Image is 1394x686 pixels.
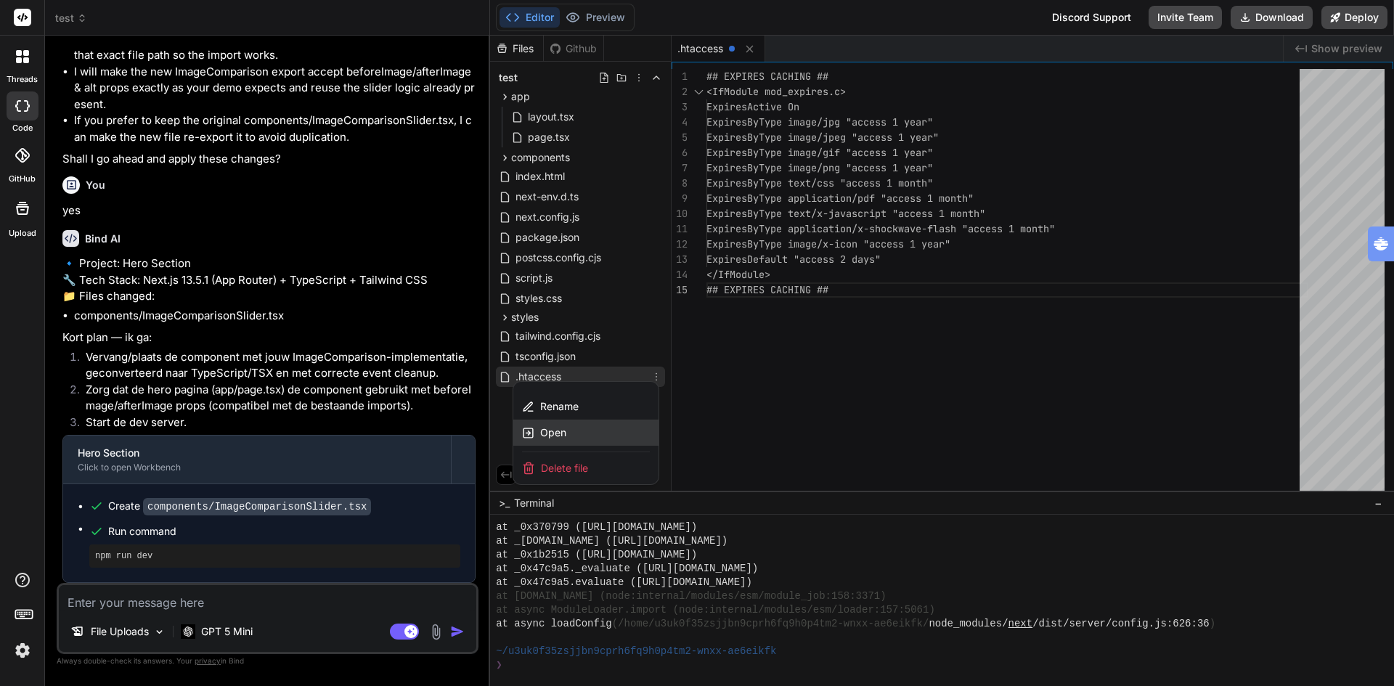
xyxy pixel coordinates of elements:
[9,227,36,240] label: Upload
[74,64,476,113] li: I will make the new ImageComparison export accept beforeImage/afterImage & alt props exactly as y...
[201,624,253,639] p: GPT 5 Mini
[62,203,476,219] p: yes
[74,415,476,435] li: Start de dev server.
[86,178,105,192] h6: You
[74,308,476,324] li: components/ImageComparisonSlider.tsx
[1231,6,1313,29] button: Download
[500,7,560,28] button: Editor
[78,462,436,473] div: Click to open Workbench
[74,113,476,145] li: If you prefer to keep the original components/ImageComparisonSlider.tsx, I can make the new file ...
[63,436,451,483] button: Hero SectionClick to open Workbench
[7,73,38,86] label: threads
[10,638,35,663] img: settings
[108,499,371,514] div: Create
[428,624,444,640] img: attachment
[95,550,455,562] pre: npm run dev
[1149,6,1222,29] button: Invite Team
[153,626,166,638] img: Pick Models
[181,624,195,638] img: GPT 5 Mini
[195,656,221,665] span: privacy
[74,382,476,415] li: Zorg dat de hero pagina (app/page.tsx) de component gebruikt met beforeImage/afterImage props (co...
[143,498,371,515] code: components/ImageComparisonSlider.tsx
[62,151,476,168] p: Shall I go ahead and apply these changes?
[1043,6,1140,29] div: Discord Support
[541,461,588,475] span: Delete file
[57,654,478,668] p: Always double-check its answers. Your in Bind
[450,624,465,639] img: icon
[91,624,149,639] p: File Uploads
[12,122,33,134] label: code
[540,425,566,440] span: Open
[62,256,476,305] p: 🔹 Project: Hero Section 🔧 Tech Stack: Next.js 13.5.1 (App Router) + TypeScript + Tailwind CSS 📁 F...
[85,232,121,246] h6: Bind AI
[1321,6,1387,29] button: Deploy
[560,7,631,28] button: Preview
[540,399,579,414] span: Rename
[108,524,460,539] span: Run command
[55,11,87,25] span: test
[62,330,476,346] p: Kort plan — ik ga:
[9,173,36,185] label: GitHub
[78,446,436,460] div: Hero Section
[74,349,476,382] li: Vervang/plaats de component met jouw ImageComparison-implementatie, geconverteerd naar TypeScript...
